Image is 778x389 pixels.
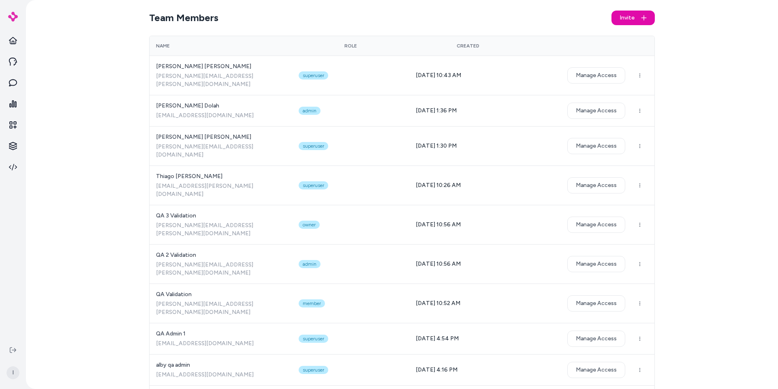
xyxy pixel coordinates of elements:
div: superuser [299,71,328,80]
span: [DATE] 1:30 PM [416,142,457,149]
div: admin [299,260,321,268]
span: [DATE] 4:54 PM [416,335,459,342]
span: I [6,366,19,379]
span: QA 2 Validation [156,251,286,259]
div: superuser [299,181,328,189]
span: [EMAIL_ADDRESS][DOMAIN_NAME] [156,340,286,348]
button: Manage Access [567,295,625,312]
span: Thiago [PERSON_NAME] [156,172,286,181]
span: [DATE] 10:56 AM [416,260,461,267]
div: member [299,299,325,307]
button: Manage Access [567,331,625,347]
button: Manage Access [567,103,625,119]
button: Invite [611,11,655,25]
span: QA Validation [156,290,286,299]
div: superuser [299,142,328,150]
img: alby Logo [8,12,18,21]
span: Invite [620,14,635,22]
button: Manage Access [567,217,625,233]
span: [EMAIL_ADDRESS][DOMAIN_NAME] [156,371,286,379]
span: [EMAIL_ADDRESS][PERSON_NAME][DOMAIN_NAME] [156,182,286,198]
button: Manage Access [567,67,625,84]
div: superuser [299,335,328,343]
span: [DATE] 10:43 AM [416,72,461,79]
span: [DATE] 10:56 AM [416,221,461,228]
div: owner [299,221,320,229]
span: [EMAIL_ADDRESS][DOMAIN_NAME] [156,112,286,120]
span: [DATE] 10:26 AM [416,182,461,189]
span: [PERSON_NAME] [PERSON_NAME] [156,133,286,141]
div: Created [416,43,520,49]
div: Name [156,43,286,49]
div: admin [299,107,321,115]
span: [PERSON_NAME][EMAIL_ADDRESS][PERSON_NAME][DOMAIN_NAME] [156,72,286,88]
span: QA Admin 1 [156,330,286,338]
span: QA 3 Validation [156,212,286,220]
span: alby qa admin [156,361,286,369]
span: [PERSON_NAME][EMAIL_ADDRESS][DOMAIN_NAME] [156,143,286,159]
button: Manage Access [567,256,625,272]
button: Manage Access [567,177,625,193]
button: Manage Access [567,138,625,154]
button: Manage Access [567,362,625,378]
span: [PERSON_NAME][EMAIL_ADDRESS][PERSON_NAME][DOMAIN_NAME] [156,300,286,316]
span: [DATE] 10:52 AM [416,300,460,307]
span: [PERSON_NAME] [PERSON_NAME] [156,62,286,71]
div: superuser [299,366,328,374]
span: [PERSON_NAME][EMAIL_ADDRESS][PERSON_NAME][DOMAIN_NAME] [156,261,286,277]
span: [PERSON_NAME][EMAIL_ADDRESS][PERSON_NAME][DOMAIN_NAME] [156,221,286,238]
span: [DATE] 1:36 PM [416,107,457,114]
button: I [5,360,21,386]
div: Role [299,43,403,49]
span: [DATE] 4:16 PM [416,366,457,373]
span: [PERSON_NAME] Dolah [156,102,286,110]
h2: Team Members [149,11,218,24]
